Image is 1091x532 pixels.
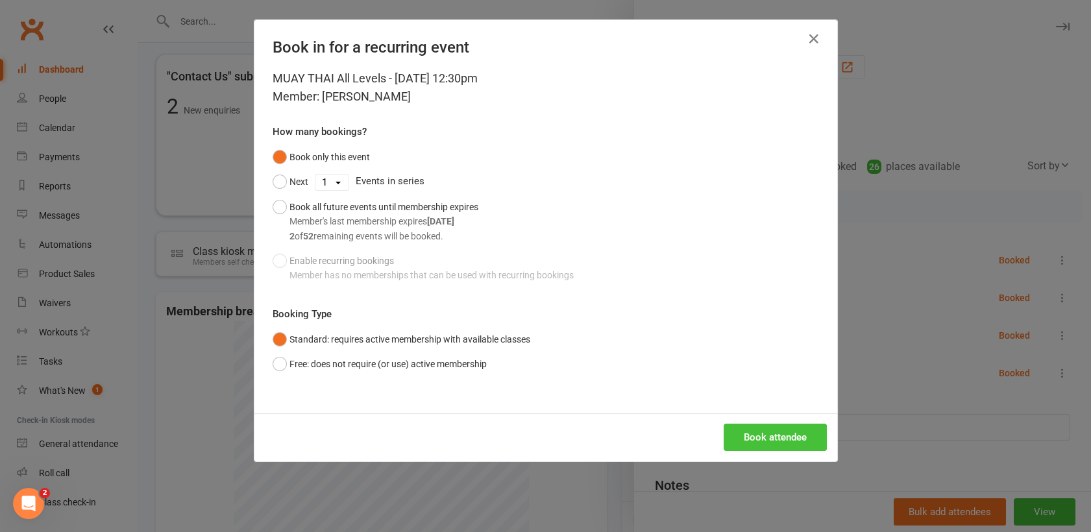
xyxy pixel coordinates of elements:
[273,352,487,376] button: Free: does not require (or use) active membership
[13,488,44,519] iframe: Intercom live chat
[273,195,478,248] button: Book all future events until membership expiresMember's last membership expires[DATE]2of52remaini...
[273,327,530,352] button: Standard: requires active membership with available classes
[40,488,50,498] span: 2
[289,229,478,243] div: of remaining events will be booked.
[289,231,295,241] strong: 2
[427,216,454,226] strong: [DATE]
[273,169,819,194] div: Events in series
[289,200,478,243] div: Book all future events until membership expires
[273,306,332,322] label: Booking Type
[273,38,819,56] h4: Book in for a recurring event
[289,214,478,228] div: Member's last membership expires
[273,124,367,139] label: How many bookings?
[803,29,824,49] button: Close
[273,145,370,169] button: Book only this event
[303,231,313,241] strong: 52
[273,69,819,106] div: MUAY THAI All Levels - [DATE] 12:30pm Member: [PERSON_NAME]
[724,424,827,451] button: Book attendee
[273,169,308,194] button: Next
